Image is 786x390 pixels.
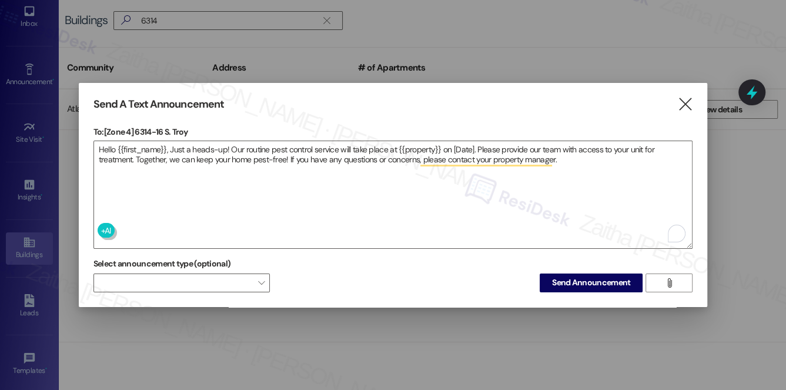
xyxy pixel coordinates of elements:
span: Send Announcement [552,276,630,289]
textarea: To enrich screen reader interactions, please activate Accessibility in Grammarly extension settings [94,141,693,248]
label: Select announcement type (optional) [93,255,231,273]
p: To: [Zone 4] 6314-16 S. Troy [93,126,693,138]
button: Send Announcement [540,274,643,292]
i:  [677,98,693,111]
h3: Send A Text Announcement [93,98,224,111]
div: To enrich screen reader interactions, please activate Accessibility in Grammarly extension settings [93,141,693,249]
i:  [665,278,674,288]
